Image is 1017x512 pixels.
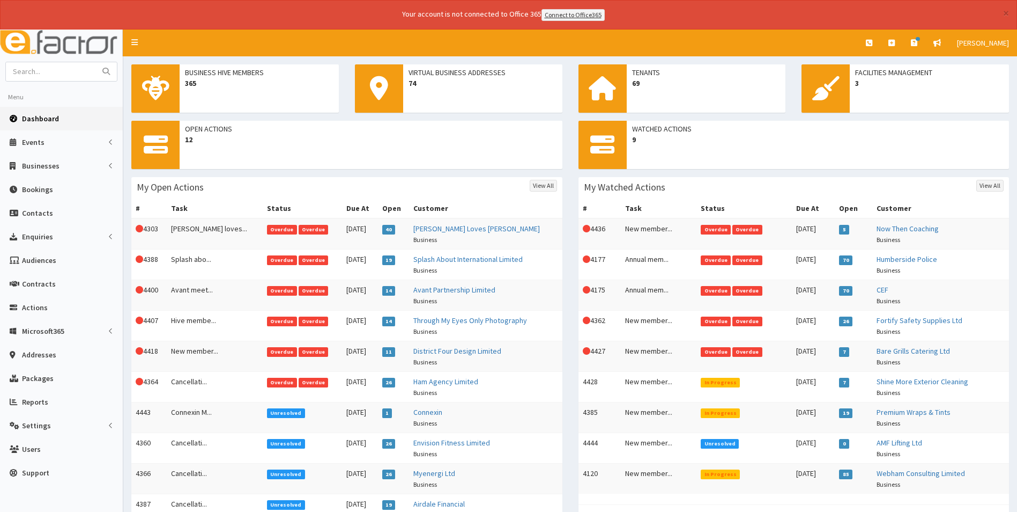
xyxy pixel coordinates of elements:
span: 26 [839,317,852,326]
span: Overdue [701,317,731,326]
th: Task [167,199,263,218]
span: 70 [839,255,852,265]
span: Facilities Management [855,67,1004,78]
a: Webham Consulting Limited [877,469,965,478]
td: [DATE] [792,218,835,250]
td: [DATE] [792,280,835,310]
span: 74 [409,78,557,89]
span: Enquiries [22,232,53,242]
a: Humberside Police [877,254,937,264]
td: 4444 [578,433,621,463]
small: Business [877,297,900,305]
span: Overdue [299,378,329,387]
span: Bookings [22,185,53,194]
span: 26 [382,439,396,449]
small: Business [413,389,437,397]
span: 11 [382,347,396,357]
th: Customer [872,199,1009,218]
td: [DATE] [342,371,378,402]
td: 4120 [578,463,621,494]
div: Your account is not connected to Office 365 [190,9,817,21]
td: [DATE] [342,249,378,280]
i: This Action is overdue! [583,286,590,294]
td: 4385 [578,402,621,433]
a: Envision Fitness Limited [413,438,490,448]
span: 12 [185,134,557,145]
td: [DATE] [792,371,835,402]
a: Airdale Financial [413,499,465,509]
span: Events [22,137,44,147]
span: Overdue [732,225,762,235]
span: In Progress [701,408,740,418]
td: New member... [167,341,263,371]
small: Business [877,358,900,366]
th: Customer [409,199,562,218]
span: Watched Actions [632,123,1004,134]
td: Cancellati... [167,433,263,463]
i: This Action is overdue! [583,255,590,263]
td: [DATE] [342,463,378,494]
td: Cancellati... [167,463,263,494]
a: District Four Design Limited [413,346,501,356]
span: 85 [839,470,852,479]
small: Business [413,358,437,366]
span: 14 [382,317,396,326]
span: 3 [855,78,1004,89]
a: Fortify Safety Supplies Ltd [877,316,962,325]
th: Due At [342,199,378,218]
td: 4428 [578,371,621,402]
span: 19 [839,408,852,418]
i: This Action is overdue! [136,286,143,294]
span: Businesses [22,161,60,171]
span: Unresolved [267,470,305,479]
span: 19 [382,500,396,510]
span: Overdue [299,225,329,235]
span: 19 [382,255,396,265]
span: Addresses [22,350,56,360]
a: [PERSON_NAME] Loves [PERSON_NAME] [413,224,540,233]
span: Packages [22,374,54,383]
a: AMF Lifting Ltd [877,438,922,448]
td: New member... [621,371,697,402]
span: Overdue [701,347,731,357]
i: This Action is overdue! [583,317,590,324]
a: Through My Eyes Only Photography [413,316,527,325]
span: Overdue [299,317,329,326]
td: [DATE] [792,402,835,433]
th: # [131,199,167,218]
td: 4362 [578,310,621,341]
td: New member... [621,463,697,494]
span: Overdue [732,317,762,326]
span: Unresolved [267,500,305,510]
span: Overdue [299,347,329,357]
i: This Action is overdue! [136,225,143,232]
span: 9 [632,134,1004,145]
a: Ham Agency Limited [413,377,478,386]
th: Open [378,199,409,218]
span: Overdue [267,255,297,265]
td: 4407 [131,310,167,341]
a: Connexin [413,407,442,417]
td: Hive membe... [167,310,263,341]
i: This Action is overdue! [136,255,143,263]
a: Bare Grills Catering Ltd [877,346,950,356]
span: Unresolved [267,408,305,418]
td: Avant meet... [167,280,263,310]
td: New member... [621,433,697,463]
span: Microsoft365 [22,326,64,336]
a: Myenergi Ltd [413,469,455,478]
td: 4436 [578,218,621,250]
td: New member... [621,218,697,250]
td: 4175 [578,280,621,310]
td: 4360 [131,433,167,463]
span: Support [22,468,49,478]
button: × [1003,8,1009,19]
th: Task [621,199,697,218]
span: Open Actions [185,123,557,134]
span: Overdue [701,286,731,296]
span: Virtual Business Addresses [409,67,557,78]
span: 365 [185,78,333,89]
th: Due At [792,199,835,218]
span: Actions [22,303,48,312]
td: New member... [621,310,697,341]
